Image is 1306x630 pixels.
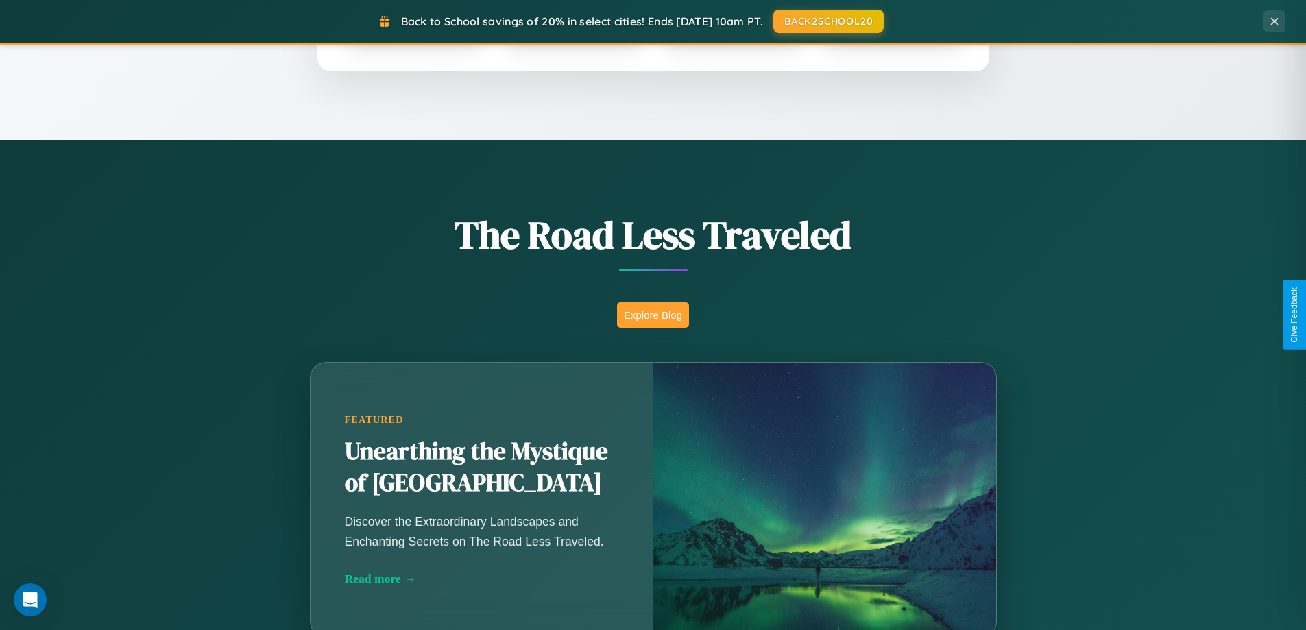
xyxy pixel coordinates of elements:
[773,10,884,33] button: BACK2SCHOOL20
[345,414,619,426] div: Featured
[401,14,763,28] span: Back to School savings of 20% in select cities! Ends [DATE] 10am PT.
[1290,287,1299,343] div: Give Feedback
[345,512,619,550] p: Discover the Extraordinary Landscapes and Enchanting Secrets on The Road Less Traveled.
[14,583,47,616] div: Open Intercom Messenger
[617,302,689,328] button: Explore Blog
[345,436,619,499] h2: Unearthing the Mystique of [GEOGRAPHIC_DATA]
[242,208,1065,261] h1: The Road Less Traveled
[345,572,619,586] div: Read more →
